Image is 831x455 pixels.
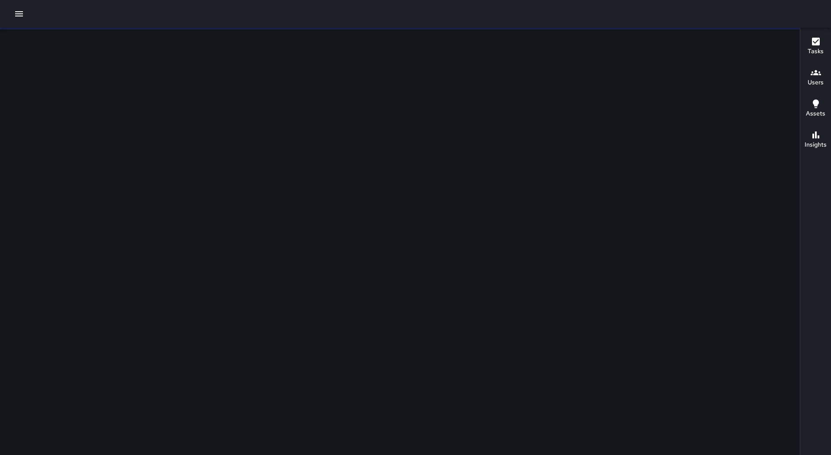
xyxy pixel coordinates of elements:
h6: Assets [806,109,825,119]
button: Insights [800,125,831,156]
button: Assets [800,93,831,125]
h6: Tasks [808,47,824,56]
button: Users [800,62,831,93]
h6: Users [808,78,824,87]
button: Tasks [800,31,831,62]
h6: Insights [805,140,827,150]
